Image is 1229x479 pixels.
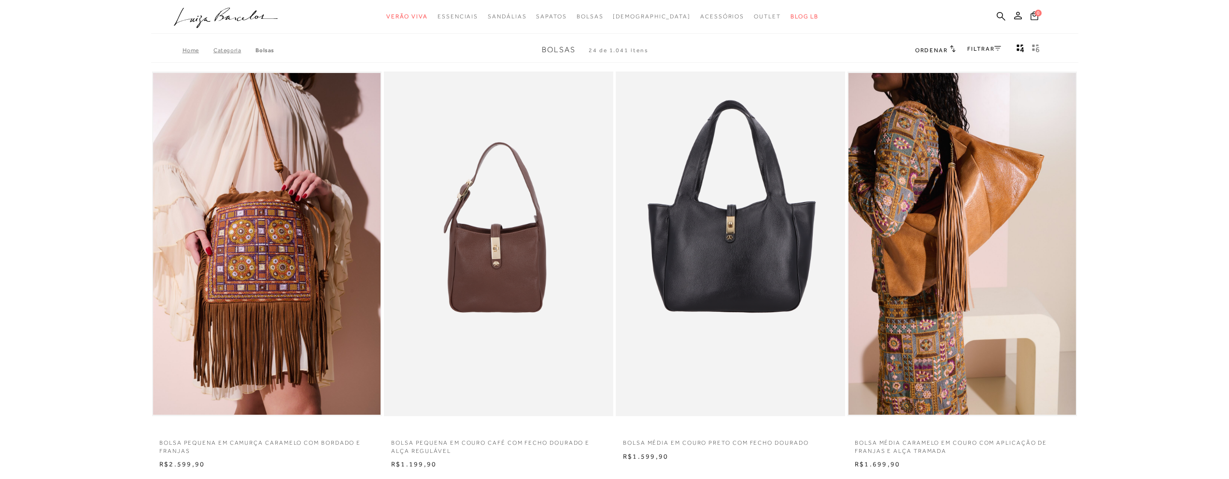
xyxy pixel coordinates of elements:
[391,460,437,468] span: R$1.199,90
[536,8,566,26] a: categoryNavScreenReaderText
[153,73,381,415] a: BOLSA PEQUENA EM CAMURÇA CARAMELO COM BORDADO E FRANJAS BOLSA PEQUENA EM CAMURÇA CARAMELO COM BOR...
[255,47,274,54] a: Bolsas
[848,73,1076,415] img: BOLSA MÉDIA CARAMELO EM COURO COM APLICAÇÃO DE FRANJAS E ALÇA TRAMADA
[616,433,845,447] a: BOLSA MÉDIA EM COURO PRETO COM FECHO DOURADO
[386,8,428,26] a: categoryNavScreenReaderText
[617,73,844,415] a: BOLSA MÉDIA EM COURO PRETO COM FECHO DOURADO BOLSA MÉDIA EM COURO PRETO COM FECHO DOURADO
[617,73,844,415] img: BOLSA MÉDIA EM COURO PRETO COM FECHO DOURADO
[536,13,566,20] span: Sapatos
[384,433,613,455] a: BOLSA PEQUENA EM COURO CAFÉ COM FECHO DOURADO E ALÇA REGULÁVEL
[623,452,668,460] span: R$1.599,90
[855,460,900,468] span: R$1.699,90
[700,8,744,26] a: categoryNavScreenReaderText
[613,13,691,20] span: [DEMOGRAPHIC_DATA]
[183,47,213,54] a: Home
[613,8,691,26] a: noSubCategoriesText
[438,13,478,20] span: Essenciais
[915,47,948,54] span: Ordenar
[848,73,1076,415] a: BOLSA MÉDIA CARAMELO EM COURO COM APLICAÇÃO DE FRANJAS E ALÇA TRAMADA BOLSA MÉDIA CARAMELO EM COU...
[153,73,381,415] img: BOLSA PEQUENA EM CAMURÇA CARAMELO COM BORDADO E FRANJAS
[577,8,604,26] a: categoryNavScreenReaderText
[213,47,255,54] a: Categoria
[385,73,612,415] a: BOLSA PEQUENA EM COURO CAFÉ COM FECHO DOURADO E ALÇA REGULÁVEL BOLSA PEQUENA EM COURO CAFÉ COM FE...
[438,8,478,26] a: categoryNavScreenReaderText
[848,433,1077,455] a: BOLSA MÉDIA CARAMELO EM COURO COM APLICAÇÃO DE FRANJAS E ALÇA TRAMADA
[1035,10,1042,16] span: 0
[1014,44,1027,56] button: Mostrar 4 produtos por linha
[791,13,819,20] span: BLOG LB
[967,45,1001,52] a: FILTRAR
[152,433,381,455] a: BOLSA PEQUENA EM CAMURÇA CARAMELO COM BORDADO E FRANJAS
[488,8,526,26] a: categoryNavScreenReaderText
[700,13,744,20] span: Acessórios
[754,13,781,20] span: Outlet
[754,8,781,26] a: categoryNavScreenReaderText
[589,47,649,54] span: 24 de 1.041 itens
[791,8,819,26] a: BLOG LB
[1028,11,1041,24] button: 0
[488,13,526,20] span: Sandálias
[577,13,604,20] span: Bolsas
[385,73,612,415] img: BOLSA PEQUENA EM COURO CAFÉ COM FECHO DOURADO E ALÇA REGULÁVEL
[1029,44,1043,56] button: gridText6Desc
[542,45,576,54] span: Bolsas
[386,13,428,20] span: Verão Viva
[159,460,205,468] span: R$2.599,90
